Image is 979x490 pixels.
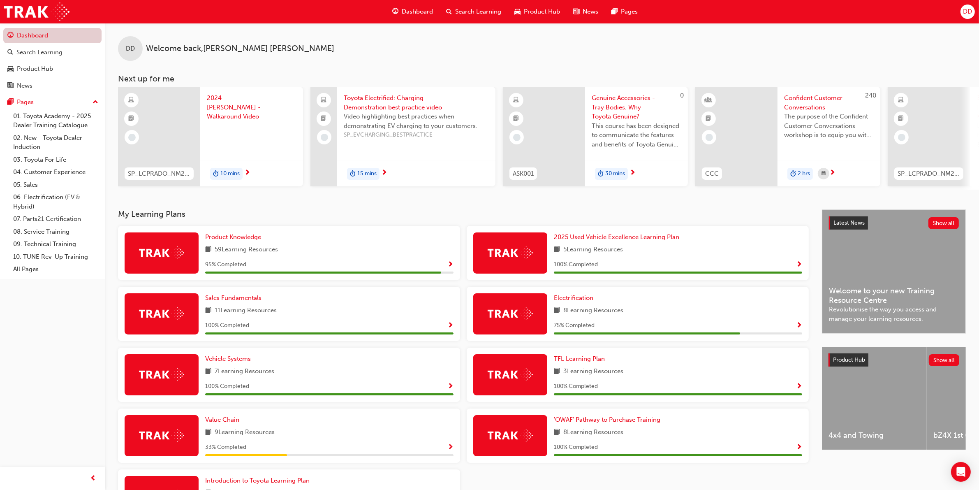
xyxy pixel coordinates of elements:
[446,7,452,17] span: search-icon
[447,383,454,390] span: Show Progress
[440,3,508,20] a: search-iconSearch Learning
[706,95,712,106] span: learningResourceType_INSTRUCTOR_LED-icon
[554,355,605,362] span: TFL Learning Plan
[513,134,521,141] span: learningRecordVerb_NONE-icon
[796,442,802,453] button: Show Progress
[488,429,533,442] img: Trak
[554,260,598,269] span: 100 % Completed
[563,367,623,377] span: 3 Learning Resources
[215,306,277,316] span: 11 Learning Resources
[833,219,865,226] span: Latest News
[563,245,623,255] span: 5 Learning Resources
[796,320,802,331] button: Show Progress
[822,209,966,334] a: Latest NewsShow allWelcome to your new Training Resource CentreRevolutionise the way you access a...
[784,112,874,140] span: The purpose of the Confident Customer Conversations workshop is to equip you with tools to commun...
[829,431,920,440] span: 4x4 and Towing
[344,130,489,140] span: SP_EVCHARGING_BESTPRACTICE
[865,92,876,99] span: 240
[215,427,275,438] span: 9 Learning Resources
[310,87,495,186] a: Toyota Electrified: Charging Demonstration best practice videoVideo highlighting best practices w...
[7,32,14,39] span: guage-icon
[447,322,454,330] span: Show Progress
[796,261,802,269] span: Show Progress
[447,320,454,331] button: Show Progress
[17,64,53,74] div: Product Hub
[205,382,249,391] span: 100 % Completed
[796,381,802,392] button: Show Progress
[205,355,251,362] span: Vehicle Systems
[4,2,69,21] img: Trak
[105,74,979,84] h3: Next up for me
[592,93,681,121] span: Genuine Accessories - Tray Bodies. Why Toyota Genuine?
[402,7,433,16] span: Dashboard
[554,427,560,438] span: book-icon
[554,354,608,364] a: TFL Learning Plan
[10,153,102,166] a: 03. Toyota For Life
[3,95,102,110] button: Pages
[829,170,836,177] span: next-icon
[630,170,636,177] span: next-icon
[129,95,134,106] span: learningResourceType_ELEARNING-icon
[10,191,102,213] a: 06. Electrification (EV & Hybrid)
[7,82,14,90] span: news-icon
[447,261,454,269] span: Show Progress
[447,260,454,270] button: Show Progress
[205,260,246,269] span: 95 % Completed
[146,44,334,53] span: Welcome back , [PERSON_NAME] [PERSON_NAME]
[17,98,34,107] div: Pages
[447,444,454,451] span: Show Progress
[321,134,328,141] span: learningRecordVerb_NONE-icon
[17,81,32,91] div: News
[350,169,356,179] span: duration-icon
[10,132,102,153] a: 02. New - Toyota Dealer Induction
[447,442,454,453] button: Show Progress
[139,246,184,259] img: Trak
[573,7,579,17] span: news-icon
[554,232,683,242] a: 2025 Used Vehicle Excellence Learning Plan
[796,322,802,330] span: Show Progress
[929,354,960,366] button: Show all
[205,245,211,255] span: book-icon
[829,216,959,230] a: Latest NewsShow all
[215,367,274,377] span: 7 Learning Resources
[598,169,604,179] span: duration-icon
[514,95,519,106] span: learningResourceType_ELEARNING-icon
[205,306,211,316] span: book-icon
[796,260,802,270] button: Show Progress
[381,170,387,177] span: next-icon
[205,367,211,377] span: book-icon
[706,134,713,141] span: learningRecordVerb_NONE-icon
[207,93,296,121] span: 2024 [PERSON_NAME] - Walkaround Video
[205,477,310,484] span: Introduction to Toyota Learning Plan
[205,415,243,425] a: Value Chain
[220,169,240,179] span: 10 mins
[447,381,454,392] button: Show Progress
[554,306,560,316] span: book-icon
[928,217,959,229] button: Show all
[898,95,904,106] span: learningResourceType_ELEARNING-icon
[3,45,102,60] a: Search Learning
[898,114,904,124] span: booktick-icon
[93,97,98,108] span: up-icon
[605,169,625,179] span: 30 mins
[3,61,102,77] a: Product Hub
[205,233,261,241] span: Product Knowledge
[567,3,605,20] a: news-iconNews
[822,169,826,179] span: calendar-icon
[554,321,595,330] span: 75 % Completed
[488,368,533,381] img: Trak
[833,356,865,363] span: Product Hub
[605,3,644,20] a: pages-iconPages
[798,169,810,179] span: 2 hrs
[10,110,102,132] a: 01. Toyota Academy - 2025 Dealer Training Catalogue
[118,209,809,219] h3: My Learning Plans
[563,306,623,316] span: 8 Learning Resources
[7,49,13,56] span: search-icon
[205,232,264,242] a: Product Knowledge
[621,7,638,16] span: Pages
[10,166,102,179] a: 04. Customer Experience
[513,169,534,179] span: ASK001
[10,225,102,238] a: 08. Service Training
[386,3,440,20] a: guage-iconDashboard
